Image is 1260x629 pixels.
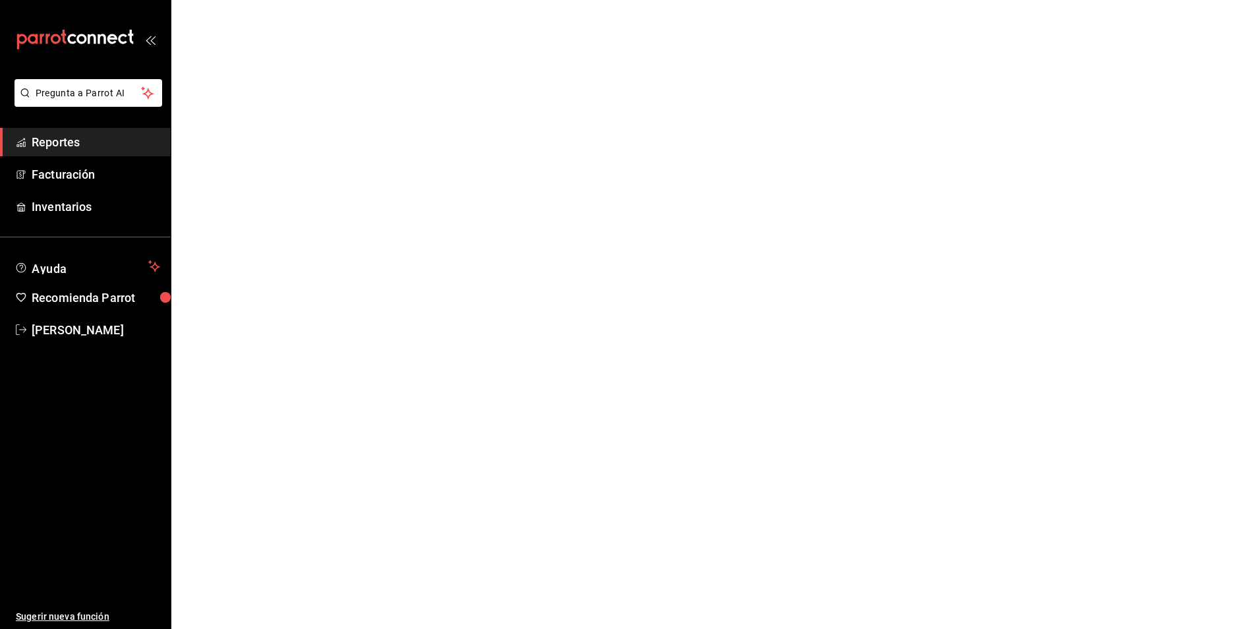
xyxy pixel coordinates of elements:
[9,96,162,109] a: Pregunta a Parrot AI
[16,610,160,624] span: Sugerir nueva función
[32,198,160,216] span: Inventarios
[32,165,160,183] span: Facturación
[32,258,143,274] span: Ayuda
[14,79,162,107] button: Pregunta a Parrot AI
[36,86,142,100] span: Pregunta a Parrot AI
[145,34,156,45] button: open_drawer_menu
[32,289,160,307] span: Recomienda Parrot
[32,133,160,151] span: Reportes
[32,321,160,339] span: [PERSON_NAME]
